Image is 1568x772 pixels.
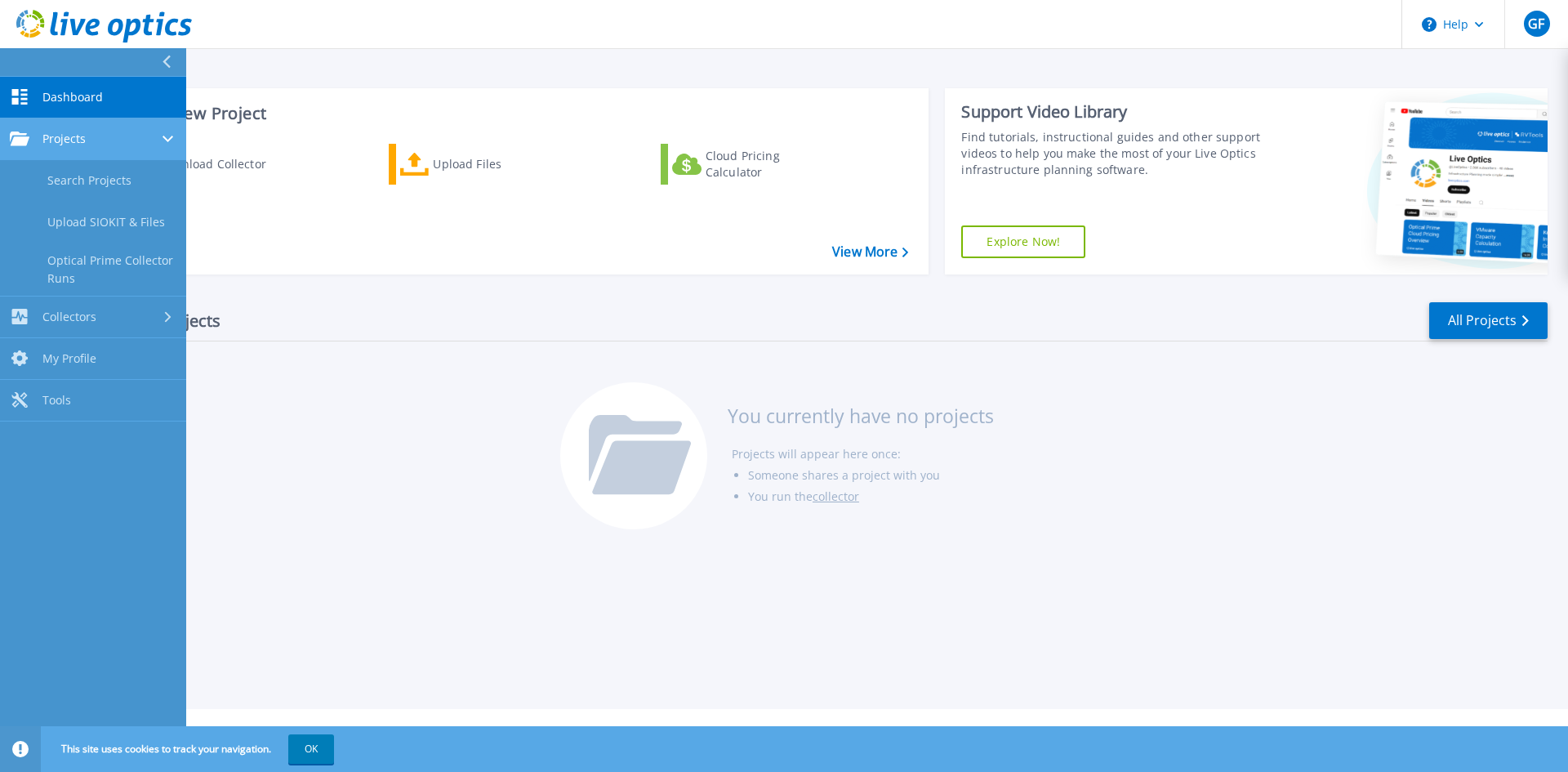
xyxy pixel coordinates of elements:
li: Projects will appear here once: [732,444,994,465]
li: You run the [748,486,994,507]
h3: Start a New Project [116,105,908,123]
a: View More [832,244,908,260]
span: My Profile [42,351,96,366]
div: Download Collector [158,148,288,181]
a: Cloud Pricing Calculator [661,144,843,185]
span: Tools [42,393,71,408]
div: Upload Files [433,148,563,181]
button: OK [288,734,334,764]
li: Someone shares a project with you [748,465,994,486]
span: Projects [42,132,86,146]
div: Cloud Pricing Calculator [706,148,836,181]
a: Explore Now! [961,225,1085,258]
a: All Projects [1429,302,1548,339]
span: GF [1528,17,1544,30]
span: Dashboard [42,90,103,105]
a: Download Collector [116,144,298,185]
a: Upload Files [389,144,571,185]
div: Find tutorials, instructional guides and other support videos to help you make the most of your L... [961,129,1268,178]
h3: You currently have no projects [728,407,994,425]
span: This site uses cookies to track your navigation. [45,734,334,764]
span: Collectors [42,310,96,324]
a: collector [813,489,859,504]
div: Support Video Library [961,101,1268,123]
